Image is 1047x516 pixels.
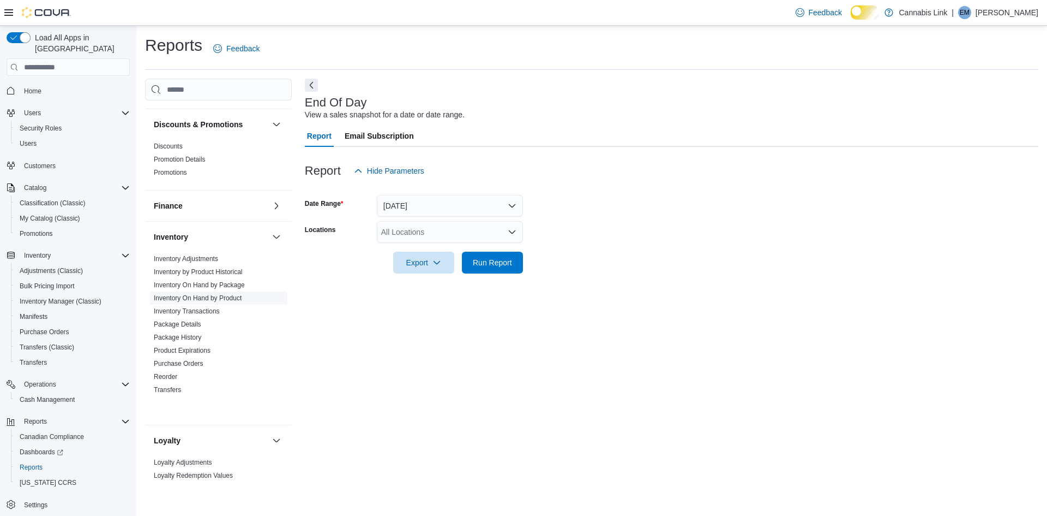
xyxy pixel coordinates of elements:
span: Feedback [809,7,842,18]
button: Home [2,82,134,98]
span: Report [307,125,332,147]
span: Operations [20,378,130,391]
button: Next [305,79,318,92]
span: Bulk Pricing Import [15,280,130,293]
span: Canadian Compliance [15,430,130,443]
a: Inventory by Product Historical [154,268,243,276]
button: Discounts & Promotions [270,118,283,131]
a: Inventory Adjustments [154,255,218,263]
a: Reorder [154,373,177,381]
button: Users [2,105,134,121]
a: My Catalog (Classic) [15,212,85,225]
span: Product Expirations [154,346,210,355]
span: Canadian Compliance [20,432,84,441]
button: Finance [270,199,283,212]
span: Manifests [15,310,130,323]
span: Inventory [24,251,51,260]
span: Dashboards [20,448,63,456]
button: Adjustments (Classic) [11,263,134,278]
button: My Catalog (Classic) [11,211,134,226]
span: Reports [20,463,43,472]
button: Operations [2,377,134,392]
span: Feedback [226,43,260,54]
button: Finance [154,200,268,211]
span: Purchase Orders [20,328,69,336]
p: | [952,6,954,19]
span: Package Details [154,320,201,329]
button: Inventory [2,248,134,263]
span: Inventory by Product Historical [154,268,243,276]
button: Loyalty [270,434,283,447]
a: Loyalty Adjustments [154,459,212,466]
button: Catalog [2,180,134,195]
p: [PERSON_NAME] [976,6,1038,19]
a: Loyalty Redemption Values [154,472,233,479]
span: Customers [20,159,130,173]
div: Inventory [145,252,292,425]
span: Reports [20,415,130,428]
span: My Catalog (Classic) [15,212,130,225]
span: Manifests [20,312,47,321]
button: Discounts & Promotions [154,119,268,130]
a: Inventory On Hand by Product [154,294,242,302]
span: Dashboards [15,446,130,459]
button: Transfers (Classic) [11,340,134,355]
span: Transfers [20,358,47,367]
button: [US_STATE] CCRS [11,475,134,490]
label: Locations [305,226,336,234]
span: Inventory Manager (Classic) [20,297,101,306]
span: Promotions [154,168,187,177]
a: Inventory On Hand by Package [154,281,245,289]
span: Transfers (Classic) [20,343,74,352]
a: Feedback [791,2,846,23]
button: Inventory Manager (Classic) [11,294,134,309]
div: View a sales snapshot for a date or date range. [305,109,465,121]
span: Promotions [15,227,130,240]
span: Discounts [154,142,183,151]
a: Settings [20,499,52,512]
span: Customers [24,162,56,170]
span: Inventory On Hand by Package [154,281,245,289]
span: EM [960,6,970,19]
span: Home [20,84,130,97]
span: Run Report [473,257,512,268]
span: [US_STATE] CCRS [20,478,76,487]
a: Discounts [154,143,183,150]
span: Security Roles [20,124,62,133]
a: Package History [154,334,201,341]
a: Purchase Orders [15,325,74,339]
input: Dark Mode [851,5,880,20]
span: Users [20,139,37,148]
span: Inventory [20,249,130,262]
span: Cash Management [15,393,130,406]
span: Classification (Classic) [20,199,86,207]
button: Security Roles [11,121,134,136]
span: Operations [24,380,56,389]
button: Purchase Orders [11,324,134,340]
span: Catalog [24,183,46,192]
span: Purchase Orders [154,359,203,368]
a: Transfers [15,356,51,369]
span: Reports [15,461,130,474]
span: Transfers [154,385,181,394]
span: Transfers [15,356,130,369]
a: Purchase Orders [154,360,203,367]
span: Inventory Manager (Classic) [15,295,130,308]
a: Dashboards [15,446,68,459]
a: Promotions [154,169,187,176]
span: Inventory Adjustments [154,254,218,263]
div: Discounts & Promotions [145,140,292,190]
a: Transfers [154,386,181,394]
span: Catalog [20,181,130,194]
button: Reports [2,414,134,429]
button: Loyalty [154,435,268,446]
div: Loyalty [145,456,292,491]
span: Washington CCRS [15,476,130,489]
span: Email Subscription [345,125,414,147]
span: Users [24,109,41,117]
span: Security Roles [15,122,130,135]
span: Load All Apps in [GEOGRAPHIC_DATA] [31,32,130,54]
a: Inventory Manager (Classic) [15,295,106,308]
